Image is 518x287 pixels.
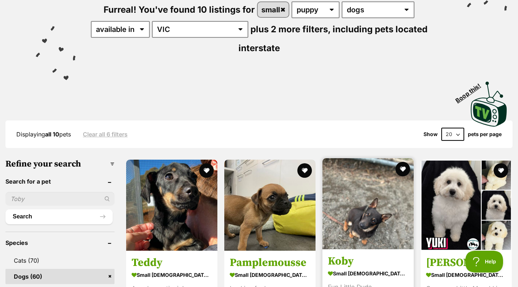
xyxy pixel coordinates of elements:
strong: small [DEMOGRAPHIC_DATA] Dog [328,268,408,279]
a: Clear all 6 filters [83,131,128,138]
header: Species [5,239,115,246]
strong: small [DEMOGRAPHIC_DATA] Dog [230,270,310,280]
span: Furreal! You've found 10 listings for [104,4,255,15]
iframe: Help Scout Beacon - Open [465,251,503,272]
a: Dogs (60) [5,269,115,284]
strong: small [DEMOGRAPHIC_DATA] Dog [426,270,506,280]
button: favourite [395,162,410,176]
header: Search for a pet [5,178,115,185]
img: Yuki - Bichon Frise Dog [421,160,512,251]
button: favourite [297,163,312,178]
strong: small [DEMOGRAPHIC_DATA] Dog [132,270,212,280]
img: PetRescue TV logo [471,82,507,127]
h3: Pamplemousse [230,256,310,270]
img: Koby - Chihuahua x Australian Kelpie Dog [322,158,414,249]
input: Toby [5,192,115,206]
h3: Koby [328,255,408,268]
strong: all 10 [45,131,59,138]
img: adc.png [259,0,264,5]
img: Teddy - Dachshund Dog [126,160,217,251]
a: Cats (70) [5,253,115,268]
label: pets per page [468,131,502,137]
a: small [258,2,289,17]
h3: Refine your search [5,159,115,169]
span: Displaying pets [16,131,71,138]
span: Show [423,131,438,137]
button: favourite [494,163,508,178]
button: Search [5,209,113,224]
span: including pets located interstate [238,24,427,53]
span: Boop this! [454,78,488,104]
button: favourite [199,163,214,178]
a: Boop this! [471,75,507,128]
h3: Teddy [132,256,212,270]
img: Pamplemousse - Pug x English Staffordshire Bull Terrier Dog [224,160,316,251]
span: plus 2 more filters, [250,24,330,34]
h3: [PERSON_NAME] [426,256,506,270]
